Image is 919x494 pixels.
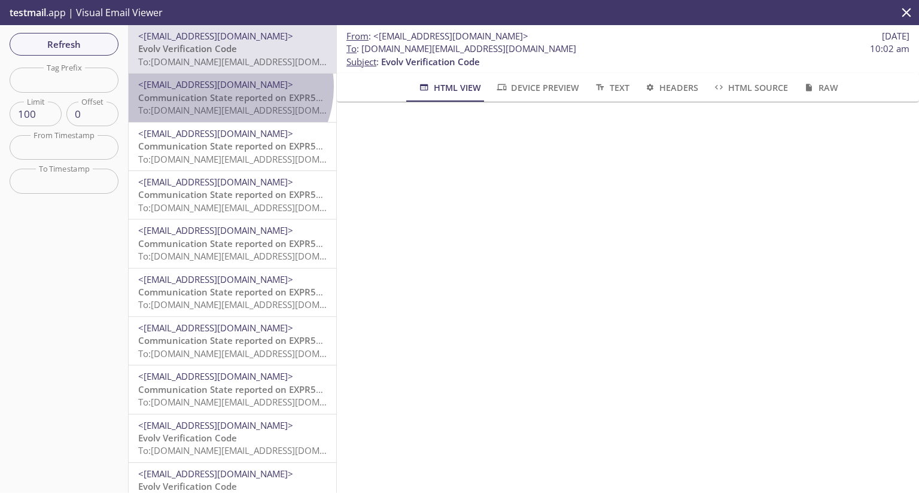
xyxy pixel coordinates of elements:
span: Subject [346,56,376,68]
span: HTML Source [713,80,788,95]
span: Communication State reported on EXPR50808, Exit B, Evolv Technology AppTest - Lab - 123 at [PHONE... [138,92,622,103]
div: <[EMAIL_ADDRESS][DOMAIN_NAME]>Communication State reported on EXPR50808, Exit B, Evolv Technology... [129,269,336,316]
span: To: [DOMAIN_NAME][EMAIL_ADDRESS][DOMAIN_NAME] [138,347,366,359]
span: <[EMAIL_ADDRESS][DOMAIN_NAME]> [138,176,293,188]
span: <[EMAIL_ADDRESS][DOMAIN_NAME]> [138,30,293,42]
div: <[EMAIL_ADDRESS][DOMAIN_NAME]>Evolv Verification CodeTo:[DOMAIN_NAME][EMAIL_ADDRESS][DOMAIN_NAME] [129,414,336,462]
span: Headers [644,80,698,95]
span: <[EMAIL_ADDRESS][DOMAIN_NAME]> [138,224,293,236]
button: Refresh [10,33,118,56]
span: From [346,30,369,42]
span: Evolv Verification Code [381,56,480,68]
span: Communication State reported on EXPR50808, Exit B, Evolv Technology AppTest - Lab - 123 at [PHONE... [138,237,622,249]
span: Evolv Verification Code [138,432,237,444]
span: To: [DOMAIN_NAME][EMAIL_ADDRESS][DOMAIN_NAME] [138,202,366,214]
span: <[EMAIL_ADDRESS][DOMAIN_NAME]> [138,370,293,382]
div: <[EMAIL_ADDRESS][DOMAIN_NAME]>Evolv Verification CodeTo:[DOMAIN_NAME][EMAIL_ADDRESS][DOMAIN_NAME] [129,25,336,73]
div: <[EMAIL_ADDRESS][DOMAIN_NAME]>Communication State reported on EXPR50808, Exit B, Evolv Technology... [129,365,336,413]
div: <[EMAIL_ADDRESS][DOMAIN_NAME]>Communication State reported on EXPR50808, Exit B, Evolv Technology... [129,317,336,365]
span: HTML View [418,80,480,95]
div: <[EMAIL_ADDRESS][DOMAIN_NAME]>Communication State reported on EXPR50808, Exit B, Evolv Technology... [129,219,336,267]
p: : [346,42,909,68]
span: <[EMAIL_ADDRESS][DOMAIN_NAME]> [138,468,293,480]
span: <[EMAIL_ADDRESS][DOMAIN_NAME]> [138,127,293,139]
span: To: [DOMAIN_NAME][EMAIL_ADDRESS][DOMAIN_NAME] [138,444,366,456]
span: Evolv Verification Code [138,480,237,492]
div: <[EMAIL_ADDRESS][DOMAIN_NAME]>Communication State reported on EXPR50808, Exit B, Evolv Technology... [129,74,336,121]
span: Evolv Verification Code [138,42,237,54]
span: [DATE] [882,30,909,42]
span: Raw [802,80,838,95]
span: Communication State reported on EXPR50808, Exit B, Evolv Technology AppTest - Lab - 123 at [PHONE... [138,383,622,395]
span: To: [DOMAIN_NAME][EMAIL_ADDRESS][DOMAIN_NAME] [138,56,366,68]
div: <[EMAIL_ADDRESS][DOMAIN_NAME]>Communication State reported on EXPR50808, Exit B, Evolv Technology... [129,171,336,219]
span: <[EMAIL_ADDRESS][DOMAIN_NAME]> [138,273,293,285]
span: <[EMAIL_ADDRESS][DOMAIN_NAME]> [138,322,293,334]
span: <[EMAIL_ADDRESS][DOMAIN_NAME]> [138,78,293,90]
span: Communication State reported on EXPR50808, Exit B, Evolv Technology AppTest - Lab - 123 at [PHONE... [138,140,622,152]
span: To: [DOMAIN_NAME][EMAIL_ADDRESS][DOMAIN_NAME] [138,250,366,262]
span: To: [DOMAIN_NAME][EMAIL_ADDRESS][DOMAIN_NAME] [138,153,366,165]
span: Text [594,80,629,95]
span: <[EMAIL_ADDRESS][DOMAIN_NAME]> [138,419,293,431]
span: testmail [10,6,46,19]
span: To [346,42,357,54]
span: To: [DOMAIN_NAME][EMAIL_ADDRESS][DOMAIN_NAME] [138,104,366,116]
span: Communication State reported on EXPR50808, Exit B, Evolv Technology AppTest - Lab - 123 at [PHONE... [138,286,622,298]
span: Communication State reported on EXPR50808, Exit B, Evolv Technology AppTest - Lab - 123 at [PHONE... [138,188,622,200]
span: To: [DOMAIN_NAME][EMAIL_ADDRESS][DOMAIN_NAME] [138,396,366,408]
span: To: [DOMAIN_NAME][EMAIL_ADDRESS][DOMAIN_NAME] [138,298,366,310]
span: Refresh [19,36,109,52]
span: Device Preview [495,80,579,95]
span: : [346,30,528,42]
span: <[EMAIL_ADDRESS][DOMAIN_NAME]> [373,30,528,42]
span: Communication State reported on EXPR50808, Exit B, Evolv Technology AppTest - Lab - 123 at [PHONE... [138,334,622,346]
span: 10:02 am [870,42,909,55]
div: <[EMAIL_ADDRESS][DOMAIN_NAME]>Communication State reported on EXPR50808, Exit B, Evolv Technology... [129,123,336,170]
span: : [DOMAIN_NAME][EMAIL_ADDRESS][DOMAIN_NAME] [346,42,576,55]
